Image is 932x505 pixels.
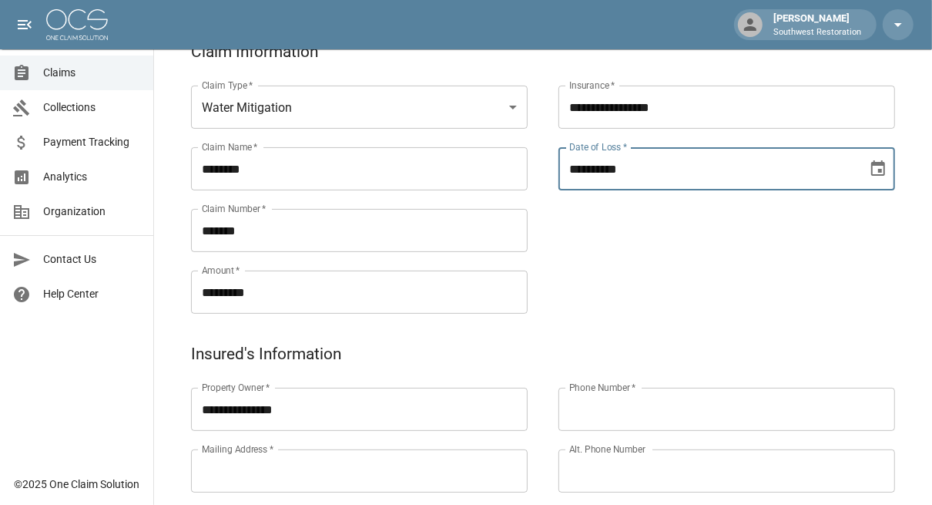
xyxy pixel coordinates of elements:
[43,134,141,150] span: Payment Tracking
[191,86,528,129] div: Water Mitigation
[43,286,141,302] span: Help Center
[863,153,893,184] button: Choose date
[569,79,615,92] label: Insurance
[569,381,635,394] label: Phone Number
[767,11,867,39] div: [PERSON_NAME]
[569,443,645,456] label: Alt. Phone Number
[9,9,40,40] button: open drawer
[202,443,273,456] label: Mailing Address
[43,99,141,116] span: Collections
[202,381,270,394] label: Property Owner
[43,204,141,220] span: Organization
[202,264,240,277] label: Amount
[202,140,258,153] label: Claim Name
[43,251,141,268] span: Contact Us
[14,476,139,492] div: © 2025 One Claim Solution
[43,65,141,81] span: Claims
[46,9,108,40] img: ocs-logo-white-transparent.png
[773,26,861,39] p: Southwest Restoration
[43,169,141,185] span: Analytics
[202,202,266,215] label: Claim Number
[569,140,627,153] label: Date of Loss
[202,79,253,92] label: Claim Type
